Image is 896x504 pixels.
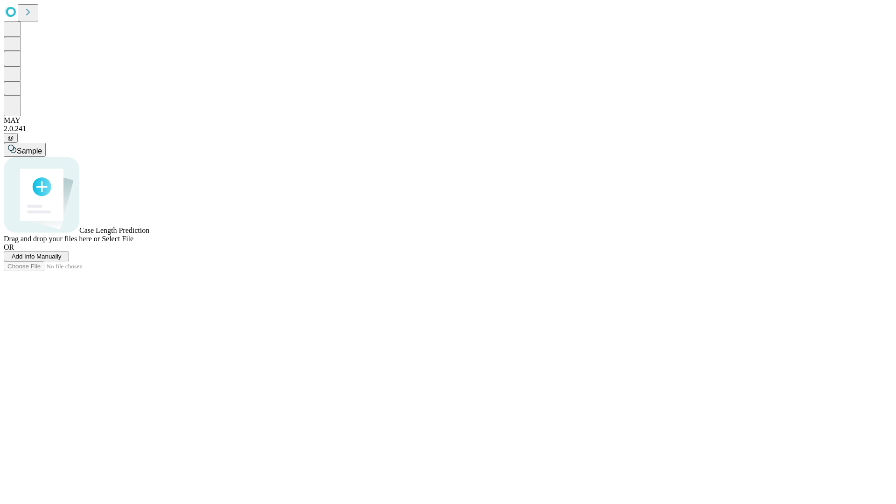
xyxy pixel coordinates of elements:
button: Sample [4,143,46,157]
span: Select File [102,235,133,243]
span: OR [4,243,14,251]
div: MAY [4,116,892,125]
button: @ [4,133,18,143]
div: 2.0.241 [4,125,892,133]
button: Add Info Manually [4,252,69,261]
span: @ [7,134,14,141]
span: Drag and drop your files here or [4,235,100,243]
span: Sample [17,147,42,155]
span: Add Info Manually [12,253,62,260]
span: Case Length Prediction [79,226,149,234]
